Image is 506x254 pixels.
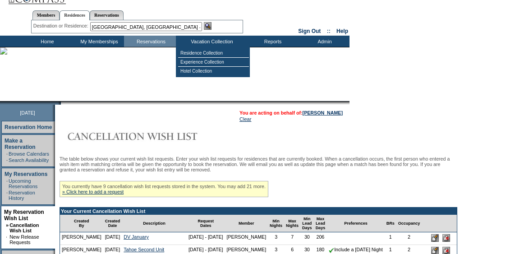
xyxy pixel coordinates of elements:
[246,36,298,47] td: Reports
[32,10,60,20] a: Members
[178,67,249,75] td: Hotel Collection
[124,36,176,47] td: Reservations
[178,49,249,58] td: Residence Collection
[284,215,300,232] td: Max Nights
[314,232,327,245] td: 206
[124,247,164,252] a: Tahoe Second Unit
[225,232,268,245] td: [PERSON_NAME]
[6,190,8,201] td: ·
[329,247,383,252] nobr: Include a [DATE] Night
[124,234,149,240] a: DV January
[336,28,348,34] a: Help
[176,36,246,47] td: Vacation Collection
[300,215,314,232] td: Min Lead Days
[284,232,300,245] td: 7
[60,232,103,245] td: [PERSON_NAME]
[329,248,334,253] img: chkSmaller.gif
[189,234,223,240] nobr: [DATE] - [DATE]
[9,222,39,233] a: Cancellation Wish List
[187,215,225,232] td: Request Dates
[303,110,343,115] a: [PERSON_NAME]
[268,232,284,245] td: 3
[396,232,422,245] td: 2
[6,178,8,189] td: ·
[385,232,396,245] td: 1
[60,10,90,20] a: Residences
[20,110,35,115] span: [DATE]
[122,215,187,232] td: Description
[62,189,124,194] a: » Click here to add a request
[9,178,37,189] a: Upcoming Reservations
[33,22,90,30] div: Destination or Residence:
[239,110,343,115] span: You are acting on behalf of:
[90,10,124,20] a: Reservations
[60,127,240,145] img: Cancellation Wish List
[60,181,268,197] div: You currently have 9 cancellation wish list requests stored in the system. You may add 21 more.
[225,215,268,232] td: Member
[72,36,124,47] td: My Memberships
[9,190,35,201] a: Reservation History
[298,28,321,34] a: Sign Out
[61,101,62,105] img: blank.gif
[9,151,49,157] a: Browse Calendars
[385,215,396,232] td: BRs
[396,215,422,232] td: Occupancy
[6,151,8,157] td: ·
[60,215,103,232] td: Created By
[442,234,450,242] input: Delete this Request
[204,22,212,30] img: b_view.gif
[178,58,249,67] td: Experience Collection
[60,208,457,215] td: Your Current Cancellation Wish List
[5,171,47,177] a: My Reservations
[9,234,39,245] a: New Release Requests
[6,234,9,245] td: ·
[431,234,439,242] input: Edit this Request
[327,28,331,34] span: ::
[189,247,223,252] nobr: [DATE] - [DATE]
[268,215,284,232] td: Min Nights
[239,116,251,122] a: Clear
[5,138,36,150] a: Make a Reservation
[300,232,314,245] td: 30
[314,215,327,232] td: Max Lead Days
[5,124,52,130] a: Reservation Home
[6,157,8,163] td: ·
[103,215,122,232] td: Created Date
[327,215,385,232] td: Preferences
[58,101,61,105] img: promoShadowLeftCorner.gif
[20,36,72,47] td: Home
[9,157,49,163] a: Search Availability
[6,222,9,228] b: »
[4,209,44,222] a: My Reservation Wish List
[103,232,122,245] td: [DATE]
[298,36,350,47] td: Admin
